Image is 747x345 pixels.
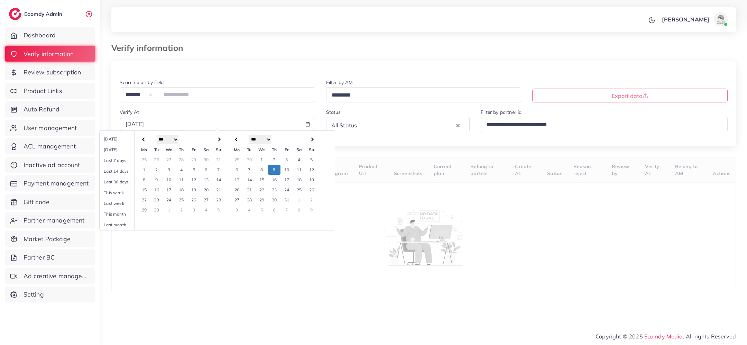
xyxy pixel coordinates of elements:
td: 5 [212,205,225,215]
th: Su [305,145,318,155]
td: 7 [212,165,225,175]
td: 8 [293,205,305,215]
a: Dashboard [5,27,95,43]
td: 1 [256,155,268,165]
button: Clear Selected [456,121,460,129]
li: This month [100,209,148,219]
td: 13 [231,175,243,185]
a: ACL management [5,138,95,154]
td: 19 [305,175,318,185]
li: Last 7 days [100,155,148,166]
th: Su [212,145,225,155]
td: 1 [163,205,175,215]
th: Fr [187,145,200,155]
td: 7 [280,205,293,215]
td: 2 [268,155,280,165]
p: [PERSON_NAME] [662,15,709,24]
td: 11 [293,165,305,175]
td: 5 [256,205,268,215]
span: Auto Refund [24,105,60,114]
span: Copyright © 2025 [596,332,736,341]
th: Fr [280,145,293,155]
td: 9 [305,205,318,215]
td: 29 [256,195,268,205]
td: 24 [163,195,175,205]
th: Tu [150,145,163,155]
td: 16 [150,185,163,195]
td: 13 [200,175,212,185]
li: Last month [100,219,148,230]
a: Market Package [5,231,95,247]
th: Sa [200,145,212,155]
td: 29 [138,205,150,215]
input: Search for option [329,90,513,101]
td: 22 [138,195,150,205]
td: 10 [163,175,175,185]
li: [DATE] [100,144,148,155]
a: Review subscription [5,64,95,80]
a: Payment management [5,175,95,191]
td: 12 [187,175,200,185]
td: 8 [138,175,150,185]
li: This week [100,187,148,198]
a: Ad creative management [5,268,95,284]
td: 21 [212,185,225,195]
td: 26 [305,185,318,195]
td: 27 [200,195,212,205]
td: 7 [243,165,256,175]
img: logo [9,8,21,20]
td: 28 [212,195,225,205]
td: 2 [150,165,163,175]
td: 6 [200,165,212,175]
th: Th [175,145,187,155]
td: 18 [175,185,187,195]
input: Search for option [484,120,719,130]
span: User management [24,124,77,133]
span: Verify information [24,49,74,58]
td: 15 [256,175,268,185]
td: 6 [268,205,280,215]
td: 4 [175,165,187,175]
td: 30 [150,205,163,215]
td: 17 [280,175,293,185]
td: 24 [280,185,293,195]
th: Mo [231,145,243,155]
span: Setting [24,290,44,299]
a: Partner BC [5,249,95,265]
a: Product Links [5,83,95,99]
td: 19 [187,185,200,195]
td: 18 [293,175,305,185]
td: 5 [187,165,200,175]
a: Ecomdy Media [644,333,683,340]
div: Search for option [481,117,728,132]
img: avatar [714,12,728,26]
th: Th [268,145,280,155]
li: [DATE] [100,134,148,144]
th: Mo [138,145,150,155]
a: Verify information [5,46,95,62]
td: 10 [280,165,293,175]
td: 11 [175,175,187,185]
td: 1 [138,165,150,175]
label: Search user by field [120,79,164,86]
td: 20 [200,185,212,195]
td: 30 [200,155,212,165]
a: Setting [5,287,95,302]
a: [PERSON_NAME]avatar [658,12,730,26]
span: Inactive ad account [24,161,80,170]
a: Gift code [5,194,95,210]
a: Auto Refund [5,101,95,117]
td: 29 [231,155,243,165]
th: Sa [293,145,305,155]
li: Last 30 days [100,176,148,187]
td: 27 [231,195,243,205]
li: Last 14 days [100,166,148,176]
td: 3 [231,205,243,215]
td: 31 [212,155,225,165]
span: , All rights Reserved [683,332,736,341]
td: 1 [293,195,305,205]
td: 2 [175,205,187,215]
td: 31 [280,195,293,205]
td: 12 [305,165,318,175]
td: 25 [175,195,187,205]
